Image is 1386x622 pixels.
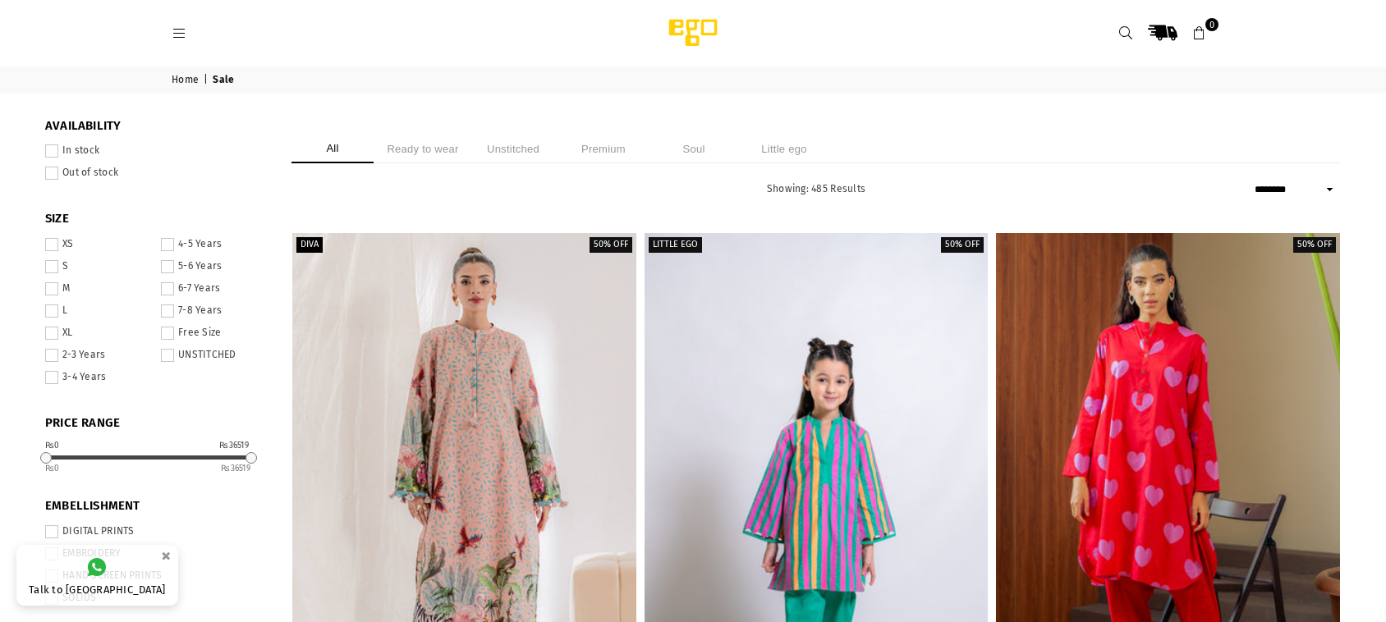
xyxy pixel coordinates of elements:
li: Premium [562,135,645,163]
label: Free Size [161,327,267,340]
ins: 36519 [221,464,250,473]
label: DIGITAL PRINTS [45,525,267,538]
span: Sale [213,74,236,87]
label: 4-5 Years [161,238,267,251]
label: 50% off [590,237,632,253]
img: Ego [623,16,763,49]
a: Menu [164,26,194,39]
a: Search [1111,18,1140,48]
label: Little EGO [649,237,702,253]
li: Ready to wear [382,135,464,163]
span: Availability [45,118,267,135]
button: × [156,542,176,569]
label: Out of stock [45,167,267,180]
label: 50% off [941,237,984,253]
span: SIZE [45,211,267,227]
li: All [291,135,374,163]
div: ₨36519 [219,441,249,450]
label: Diva [296,237,323,253]
li: Soul [653,135,735,163]
label: L [45,304,151,318]
a: Talk to [GEOGRAPHIC_DATA] [16,545,178,606]
span: PRICE RANGE [45,415,267,432]
nav: breadcrumbs [159,66,1227,94]
label: In stock [45,144,267,158]
label: 2-3 Years [45,349,151,362]
div: ₨0 [45,441,60,450]
li: Unstitched [472,135,554,163]
span: | [204,74,210,87]
label: UNSTITCHED [161,349,267,362]
a: Home [172,74,201,87]
a: 0 [1185,18,1214,48]
label: XS [45,238,151,251]
span: EMBELLISHMENT [45,498,267,515]
span: 0 [1205,18,1218,31]
label: M [45,282,151,295]
ins: 0 [45,464,60,473]
label: 5-6 Years [161,260,267,273]
label: 50% off [1293,237,1336,253]
span: Showing: 485 Results [767,183,865,194]
label: 6-7 Years [161,282,267,295]
li: Little ego [743,135,825,163]
label: XL [45,327,151,340]
label: 3-4 Years [45,371,151,384]
label: 7-8 Years [161,304,267,318]
label: S [45,260,151,273]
